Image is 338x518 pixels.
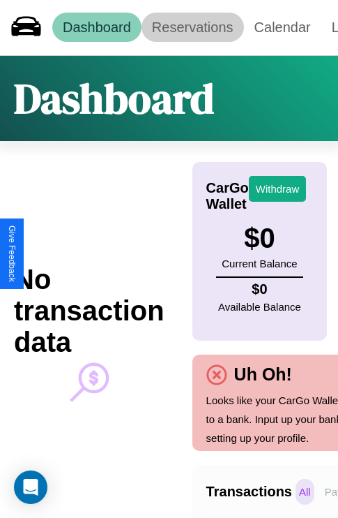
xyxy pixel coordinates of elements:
[227,364,299,385] h4: Uh Oh!
[52,13,141,42] a: Dashboard
[218,281,301,297] h4: $ 0
[206,484,292,500] h4: Transactions
[218,297,301,316] p: Available Balance
[206,180,249,212] h4: CarGo Wallet
[249,176,307,202] button: Withdraw
[14,471,47,504] div: Open Intercom Messenger
[222,254,297,273] p: Current Balance
[222,223,297,254] h3: $ 0
[14,264,164,358] h2: No transaction data
[141,13,244,42] a: Reservations
[14,70,214,127] h1: Dashboard
[244,13,321,42] a: Calendar
[295,479,314,505] p: All
[7,225,17,282] div: Give Feedback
